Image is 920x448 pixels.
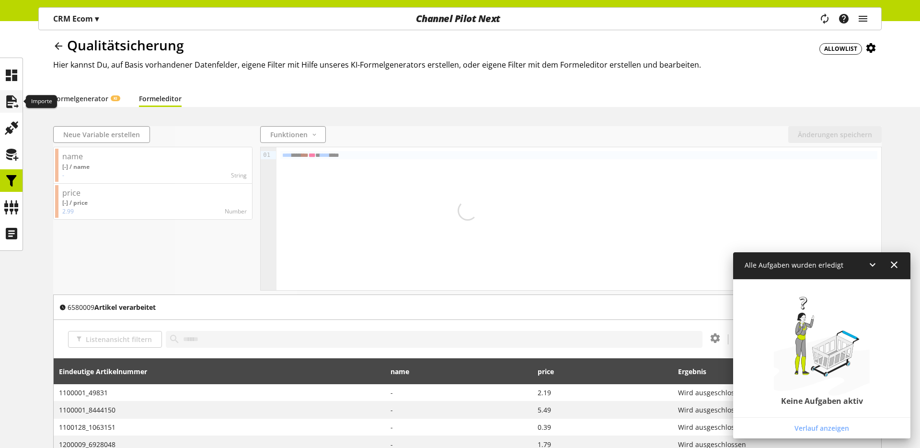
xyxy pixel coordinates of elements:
span: 1100001_49831 [59,388,381,398]
span: 0.39 [538,422,668,432]
span: 2.19 [538,388,668,398]
span: Qualitätsicherung [67,36,184,54]
span: KI [114,95,117,101]
span: ALLOWLIST [824,45,857,53]
span: Wird ausgeschlossen [678,405,876,415]
p: CRM Ecom [53,13,99,24]
a: FormelgeneratorKI [53,94,120,104]
a: Formeleditor [139,94,182,104]
span: 6580009 [68,303,156,312]
span: Wird ausgeschlossen [678,388,876,398]
span: ▾ [95,13,99,24]
span: 1100128_1063151 [59,422,381,432]
span: 1100001_8444150 [59,405,381,415]
button: Listenansicht filtern [68,331,162,348]
span: name [391,366,409,377]
span: 5.49 [538,405,668,415]
h2: Keine Aufgaben aktiv [781,396,863,406]
nav: main navigation [38,7,882,30]
span: Eindeutige Artikelnummer [59,366,147,377]
span: Wird ausgeschlossen [678,422,876,432]
span: Listenansicht filtern [86,334,152,344]
h2: Hier kannst Du, auf Basis vorhandener Datenfelder, eigene Filter mit Hilfe unseres KI-Formelgener... [53,59,882,71]
b: Artikel verarbeitet [94,303,156,312]
span: Ergebnis [678,366,706,377]
a: Verlauf anzeigen [735,420,908,436]
span: Alle Aufgaben wurden erledigt [745,260,843,270]
span: Verlauf anzeigen [794,423,849,433]
span: price [538,366,554,377]
div: Importe [26,95,57,108]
